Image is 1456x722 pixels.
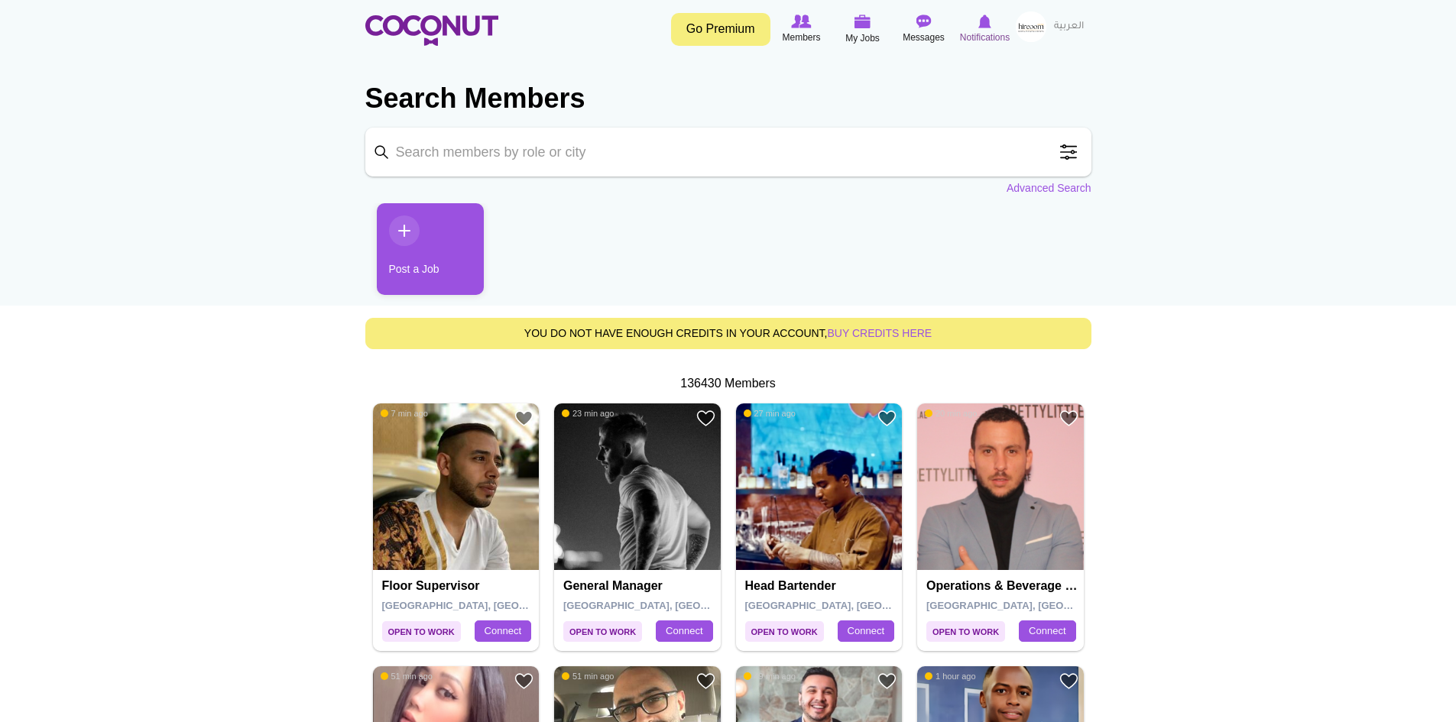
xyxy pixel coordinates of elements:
h4: Head Bartender [745,579,897,593]
span: Open to Work [926,621,1005,642]
a: Add to Favourites [877,409,897,428]
a: Connect [838,620,894,642]
a: العربية [1046,11,1091,42]
h4: Operations & Beverage Manager [926,579,1078,593]
a: Add to Favourites [877,672,897,691]
h4: General Manager [563,579,715,593]
a: Add to Favourites [514,672,533,691]
a: Add to Favourites [1059,409,1078,428]
a: Messages Messages [893,11,955,47]
a: My Jobs My Jobs [832,11,893,47]
img: Browse Members [791,15,811,28]
div: 136430 Members [365,375,1091,393]
img: Notifications [978,15,991,28]
span: [GEOGRAPHIC_DATA], [GEOGRAPHIC_DATA] [745,600,963,611]
a: Post a Job [377,203,484,295]
span: 1 hour ago [925,671,976,682]
h5: You do not have enough credits in your account, [378,328,1079,339]
h2: Search Members [365,80,1091,117]
a: Connect [656,620,712,642]
span: [GEOGRAPHIC_DATA], [GEOGRAPHIC_DATA] [926,600,1144,611]
img: Messages [916,15,932,28]
a: Connect [475,620,531,642]
span: [GEOGRAPHIC_DATA], [GEOGRAPHIC_DATA] [563,600,781,611]
input: Search members by role or city [365,128,1091,176]
li: 1 / 1 [365,203,472,306]
a: Browse Members Members [771,11,832,47]
span: 7 min ago [381,408,428,419]
span: 27 min ago [744,408,796,419]
span: My Jobs [845,31,880,46]
span: Open to Work [563,621,642,642]
a: Add to Favourites [696,409,715,428]
a: Add to Favourites [696,672,715,691]
a: Connect [1019,620,1075,642]
a: Advanced Search [1007,180,1091,196]
a: buy credits here [828,327,932,339]
a: Add to Favourites [514,409,533,428]
img: My Jobs [854,15,871,28]
a: Go Premium [671,13,770,46]
span: Open to Work [745,621,824,642]
span: [GEOGRAPHIC_DATA], [GEOGRAPHIC_DATA] [382,600,600,611]
span: 51 min ago [562,671,614,682]
a: Add to Favourites [1059,672,1078,691]
img: Home [365,15,498,46]
span: Members [782,30,820,45]
span: Open to Work [382,621,461,642]
span: 23 min ago [562,408,614,419]
span: Messages [903,30,945,45]
span: 51 min ago [381,671,433,682]
span: Notifications [960,30,1010,45]
span: 20 min ago [925,408,977,419]
h4: Floor Supervisor [382,579,534,593]
a: Notifications Notifications [955,11,1016,47]
span: 49 min ago [744,671,796,682]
